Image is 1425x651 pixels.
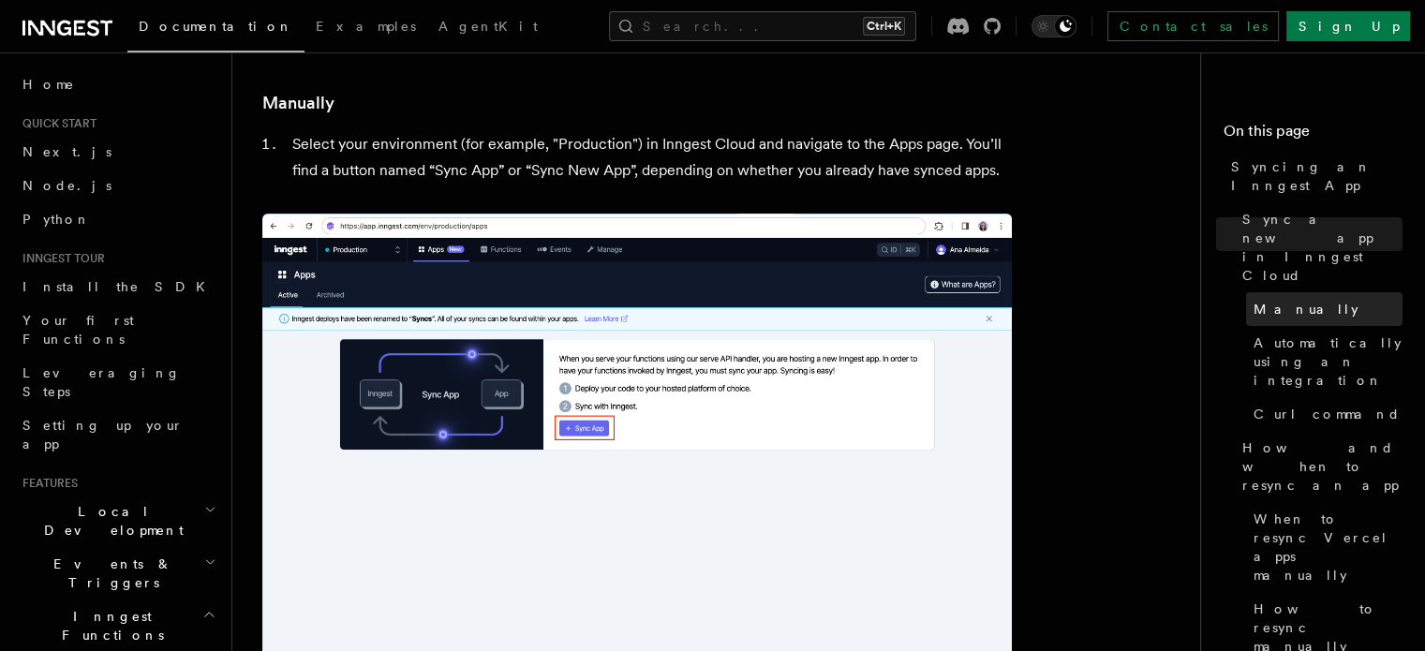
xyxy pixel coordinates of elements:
a: Install the SDK [15,270,220,303]
span: Features [15,476,78,491]
span: When to resync Vercel apps manually [1254,510,1403,584]
a: Next.js [15,135,220,169]
span: Sync a new app in Inngest Cloud [1242,210,1403,285]
h4: On this page [1224,120,1403,150]
span: Your first Functions [22,313,134,347]
span: Inngest Functions [15,607,202,644]
li: Select your environment (for example, "Production") in Inngest Cloud and navigate to the Apps pag... [287,131,1012,184]
a: Manually [1246,292,1403,326]
a: Your first Functions [15,303,220,356]
span: Setting up your app [22,418,184,451]
span: How and when to resync an app [1242,438,1403,495]
span: Manually [1254,300,1358,318]
button: Local Development [15,495,220,547]
span: Local Development [15,502,204,540]
a: Documentation [127,6,304,52]
a: Python [15,202,220,236]
a: Sign Up [1286,11,1410,41]
a: Automatically using an integration [1246,326,1403,397]
span: Home [22,75,75,94]
a: When to resync Vercel apps manually [1246,502,1403,592]
span: Documentation [139,19,293,34]
button: Events & Triggers [15,547,220,599]
button: Toggle dark mode [1032,15,1076,37]
a: Home [15,67,220,101]
a: Examples [304,6,427,51]
a: How and when to resync an app [1235,431,1403,502]
kbd: Ctrl+K [863,17,905,36]
span: Curl command [1254,405,1401,423]
a: Setting up your app [15,408,220,461]
span: AgentKit [438,19,538,34]
span: Inngest tour [15,251,105,266]
span: Syncing an Inngest App [1231,157,1403,195]
span: Next.js [22,144,111,159]
span: Install the SDK [22,279,216,294]
span: Leveraging Steps [22,365,181,399]
button: Search...Ctrl+K [609,11,916,41]
span: Quick start [15,116,96,131]
a: Node.js [15,169,220,202]
span: Automatically using an integration [1254,333,1403,390]
a: Leveraging Steps [15,356,220,408]
a: Sync a new app in Inngest Cloud [1235,202,1403,292]
span: Events & Triggers [15,555,204,592]
span: Python [22,212,91,227]
a: Contact sales [1107,11,1279,41]
a: Manually [262,90,334,116]
a: Curl command [1246,397,1403,431]
a: AgentKit [427,6,549,51]
a: Syncing an Inngest App [1224,150,1403,202]
span: Examples [316,19,416,34]
span: Node.js [22,178,111,193]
